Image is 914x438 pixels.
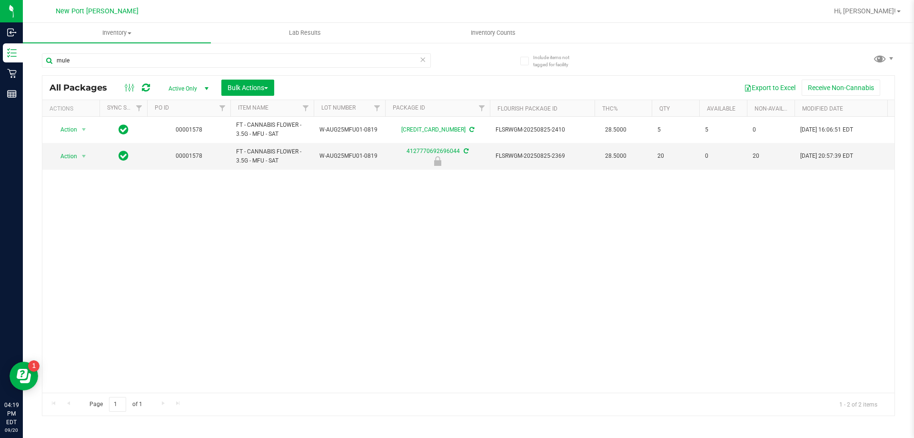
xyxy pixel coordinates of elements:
inline-svg: Inventory [7,48,17,58]
span: FLSRWGM-20250825-2369 [496,152,589,161]
div: Actions [50,105,96,112]
span: Hi, [PERSON_NAME]! [834,7,896,15]
a: Item Name [238,104,268,111]
span: FT - CANNABIS FLOWER - 3.5G - MFU - SAT [236,121,308,139]
span: New Port [PERSON_NAME] [56,7,139,15]
a: THC% [602,105,618,112]
span: 20 [753,152,789,161]
a: Non-Available [755,105,797,112]
a: Modified Date [802,105,843,112]
span: Inventory [23,29,211,37]
a: [CREDIT_CARD_NUMBER] [401,126,466,133]
p: 09/20 [4,427,19,434]
a: Inventory [23,23,211,43]
a: Available [707,105,735,112]
span: FT - CANNABIS FLOWER - 3.5G - MFU - SAT [236,147,308,165]
span: W-AUG25MFU01-0819 [319,152,379,161]
a: Inventory Counts [399,23,587,43]
span: Bulk Actions [228,84,268,92]
span: Inventory Counts [458,29,528,37]
span: 20 [657,152,694,161]
span: Include items not tagged for facility [533,54,581,68]
a: Qty [659,105,670,112]
span: Clear [419,53,426,66]
span: All Packages [50,82,117,93]
span: Lab Results [276,29,334,37]
span: Action [52,150,78,163]
iframe: Resource center unread badge [28,360,40,372]
a: 00001578 [176,126,202,133]
a: Filter [215,100,230,116]
a: Filter [131,100,147,116]
iframe: Resource center [10,362,38,390]
button: Bulk Actions [221,80,274,96]
a: 4127770692696044 [407,148,460,154]
span: select [78,150,90,163]
a: 00001578 [176,153,202,159]
span: 0 [753,125,789,134]
input: 1 [109,397,126,412]
inline-svg: Retail [7,69,17,78]
span: Sync from Compliance System [468,126,474,133]
button: Receive Non-Cannabis [802,80,880,96]
span: Sync from Compliance System [462,148,468,154]
inline-svg: Reports [7,89,17,99]
input: Search Package ID, Item Name, SKU, Lot or Part Number... [42,53,431,68]
span: 0 [705,152,741,161]
p: 04:19 PM EDT [4,401,19,427]
inline-svg: Inbound [7,28,17,37]
a: Lab Results [211,23,399,43]
span: 28.5000 [600,123,631,137]
span: Action [52,123,78,136]
span: [DATE] 16:06:51 EDT [800,125,853,134]
span: 5 [705,125,741,134]
span: In Sync [119,149,129,163]
a: PO ID [155,104,169,111]
span: 5 [657,125,694,134]
span: [DATE] 20:57:39 EDT [800,152,853,161]
a: Filter [369,100,385,116]
span: Page of 1 [81,397,150,412]
a: Sync Status [107,104,144,111]
div: Newly Received [384,156,491,166]
a: Filter [474,100,490,116]
span: 1 - 2 of 2 items [832,397,885,411]
span: In Sync [119,123,129,136]
a: Flourish Package ID [497,105,557,112]
span: W-AUG25MFU01-0819 [319,125,379,134]
span: 28.5000 [600,149,631,163]
span: FLSRWGM-20250825-2410 [496,125,589,134]
a: Filter [298,100,314,116]
button: Export to Excel [738,80,802,96]
span: select [78,123,90,136]
a: Lot Number [321,104,356,111]
a: Package ID [393,104,425,111]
